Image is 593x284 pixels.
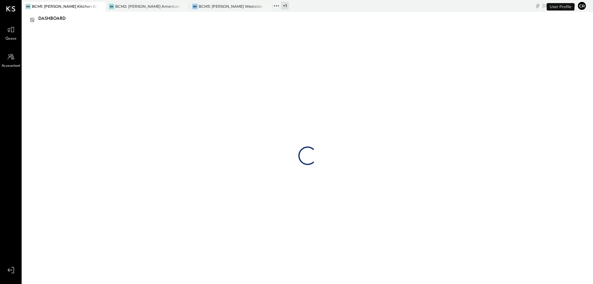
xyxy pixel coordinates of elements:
div: User Profile [547,3,574,11]
button: cr [577,1,587,11]
div: Dashboard [38,14,72,24]
div: BR [25,4,31,9]
div: BCM1: [PERSON_NAME] Kitchen Bar Market [32,4,96,9]
span: Accountant [2,63,20,69]
div: copy link [535,2,541,9]
div: BCM3: [PERSON_NAME] Westside Grill [199,4,263,9]
a: Queue [0,24,21,42]
div: BS [109,4,114,9]
span: Queue [5,36,17,42]
div: [DATE] [542,3,575,9]
div: + 1 [281,2,289,10]
a: Accountant [0,51,21,69]
div: BCM2: [PERSON_NAME] American Cooking [115,4,180,9]
div: BR [192,4,198,9]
